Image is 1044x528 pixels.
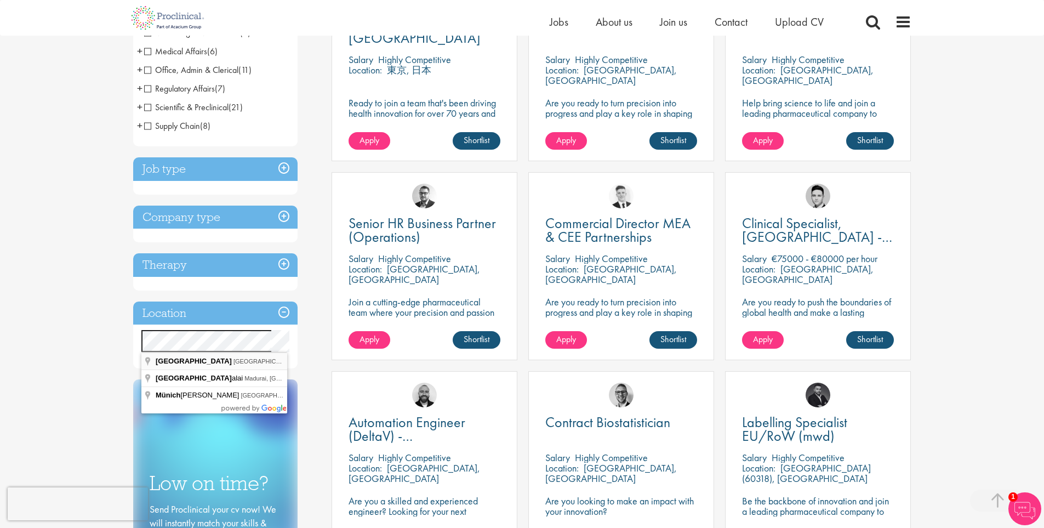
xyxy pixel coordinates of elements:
[349,451,373,464] span: Salary
[349,462,382,474] span: Location:
[412,383,437,407] img: Jordan Kiely
[360,333,379,345] span: Apply
[742,413,847,445] span: Labelling Specialist EU/RoW (mwd)
[742,263,874,286] p: [GEOGRAPHIC_DATA], [GEOGRAPHIC_DATA]
[742,98,894,150] p: Help bring science to life and join a leading pharmaceutical company to play a key role in delive...
[349,18,500,45] a: Sales Specialist - [GEOGRAPHIC_DATA]
[846,331,894,349] a: Shortlist
[8,487,148,520] iframe: reCAPTCHA
[846,132,894,150] a: Shortlist
[349,53,373,66] span: Salary
[742,53,767,66] span: Salary
[545,98,697,129] p: Are you ready to turn precision into progress and play a key role in shaping the future of pharma...
[1008,492,1018,502] span: 1
[742,217,894,244] a: Clinical Specialist, [GEOGRAPHIC_DATA] - Cardiac
[742,263,775,275] span: Location:
[545,132,587,150] a: Apply
[133,157,298,181] h3: Job type
[545,263,677,286] p: [GEOGRAPHIC_DATA], [GEOGRAPHIC_DATA]
[378,451,451,464] p: Highly Competitive
[349,331,390,349] a: Apply
[742,132,784,150] a: Apply
[772,451,845,464] p: Highly Competitive
[207,46,218,57] span: (6)
[550,15,568,29] a: Jobs
[742,416,894,443] a: Labelling Specialist EU/RoW (mwd)
[806,383,830,407] img: Fidan Beqiraj
[545,53,570,66] span: Salary
[349,297,500,338] p: Join a cutting-edge pharmaceutical team where your precision and passion for quality will help sh...
[144,64,238,76] span: Office, Admin & Clerical
[156,357,232,365] span: [GEOGRAPHIC_DATA]
[238,64,252,76] span: (11)
[241,392,304,399] span: [GEOGRAPHIC_DATA]
[349,252,373,265] span: Salary
[775,15,824,29] a: Upload CV
[349,263,480,286] p: [GEOGRAPHIC_DATA], [GEOGRAPHIC_DATA]
[649,331,697,349] a: Shortlist
[137,117,142,134] span: +
[144,83,215,94] span: Regulatory Affairs
[150,473,281,494] h3: Low on time?
[133,206,298,229] h3: Company type
[545,496,697,516] p: Are you looking to make an impact with your innovation?
[387,64,431,76] p: 東京, 日本
[215,83,225,94] span: (7)
[144,83,225,94] span: Regulatory Affairs
[349,413,481,459] span: Automation Engineer (DeltaV) - [GEOGRAPHIC_DATA]
[596,15,632,29] a: About us
[378,53,451,66] p: Highly Competitive
[545,462,677,485] p: [GEOGRAPHIC_DATA], [GEOGRAPHIC_DATA]
[233,358,296,365] span: [GEOGRAPHIC_DATA]
[545,297,697,328] p: Are you ready to turn precision into progress and play a key role in shaping the future of pharma...
[349,132,390,150] a: Apply
[244,375,398,382] span: Madurai, [GEOGRAPHIC_DATA], [GEOGRAPHIC_DATA]
[545,451,570,464] span: Salary
[806,184,830,208] img: Connor Lynes
[156,391,181,399] span: Münich
[660,15,687,29] a: Join us
[545,263,579,275] span: Location:
[545,331,587,349] a: Apply
[378,252,451,265] p: Highly Competitive
[453,132,500,150] a: Shortlist
[715,15,748,29] a: Contact
[137,43,142,59] span: +
[575,53,648,66] p: Highly Competitive
[349,214,496,246] span: Senior HR Business Partner (Operations)
[144,46,207,57] span: Medical Affairs
[137,80,142,96] span: +
[742,451,767,464] span: Salary
[133,253,298,277] h3: Therapy
[753,333,773,345] span: Apply
[200,120,210,132] span: (8)
[575,451,648,464] p: Highly Competitive
[753,134,773,146] span: Apply
[156,374,232,382] span: [GEOGRAPHIC_DATA]
[453,331,500,349] a: Shortlist
[144,101,229,113] span: Scientific & Preclinical
[349,217,500,244] a: Senior HR Business Partner (Operations)
[349,64,382,76] span: Location:
[742,462,775,474] span: Location:
[742,64,874,87] p: [GEOGRAPHIC_DATA], [GEOGRAPHIC_DATA]
[144,64,252,76] span: Office, Admin & Clerical
[545,416,697,429] a: Contract Biostatistician
[742,331,784,349] a: Apply
[156,391,241,399] span: [PERSON_NAME]
[609,184,634,208] img: Nicolas Daniel
[144,46,218,57] span: Medical Affairs
[545,64,579,76] span: Location:
[742,462,871,485] p: [GEOGRAPHIC_DATA] (60318), [GEOGRAPHIC_DATA]
[144,120,210,132] span: Supply Chain
[742,64,775,76] span: Location:
[1008,492,1041,525] img: Chatbot
[649,132,697,150] a: Shortlist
